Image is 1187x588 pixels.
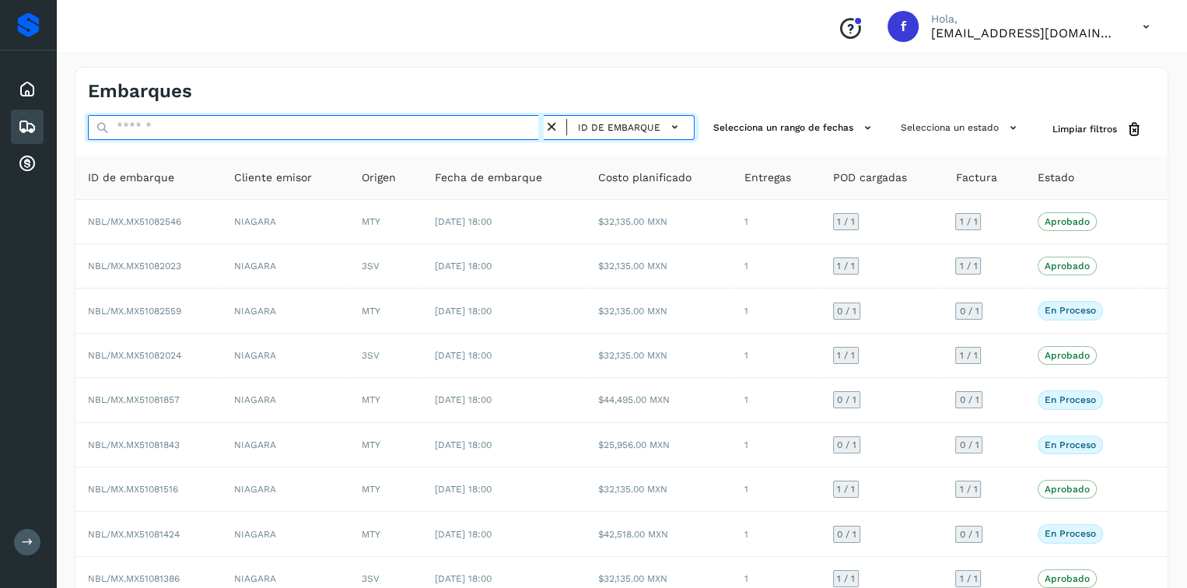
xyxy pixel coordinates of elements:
[88,170,174,186] span: ID de embarque
[435,261,492,271] span: [DATE] 18:00
[586,289,732,333] td: $32,135.00 MXN
[88,439,180,450] span: NBL/MX.MX51081843
[732,423,821,467] td: 1
[1040,115,1155,144] button: Limpiar filtros
[959,306,979,316] span: 0 / 1
[837,261,855,271] span: 1 / 1
[732,467,821,512] td: 1
[349,244,422,289] td: 3SV
[895,115,1028,141] button: Selecciona un estado
[88,306,181,317] span: NBL/MX.MX51082559
[959,351,977,360] span: 1 / 1
[435,529,492,540] span: [DATE] 18:00
[435,439,492,450] span: [DATE] 18:00
[586,378,732,422] td: $44,495.00 MXN
[435,306,492,317] span: [DATE] 18:00
[435,573,492,584] span: [DATE] 18:00
[1045,573,1090,584] p: Aprobado
[1045,305,1096,316] p: En proceso
[435,170,542,186] span: Fecha de embarque
[11,72,44,107] div: Inicio
[11,110,44,144] div: Embarques
[362,170,396,186] span: Origen
[586,467,732,512] td: $32,135.00 MXN
[578,121,660,135] span: ID de embarque
[586,512,732,556] td: $42,518.00 MXN
[349,378,422,422] td: MTY
[931,12,1118,26] p: Hola,
[349,467,422,512] td: MTY
[1045,439,1096,450] p: En proceso
[1052,122,1117,136] span: Limpiar filtros
[349,334,422,378] td: 3SV
[732,378,821,422] td: 1
[959,395,979,404] span: 0 / 1
[349,289,422,333] td: MTY
[959,261,977,271] span: 1 / 1
[222,378,348,422] td: NIAGARA
[837,217,855,226] span: 1 / 1
[222,200,348,244] td: NIAGARA
[837,351,855,360] span: 1 / 1
[222,244,348,289] td: NIAGARA
[586,423,732,467] td: $25,956.00 MXN
[837,440,856,450] span: 0 / 1
[732,334,821,378] td: 1
[959,574,977,583] span: 1 / 1
[435,484,492,495] span: [DATE] 18:00
[222,512,348,556] td: NIAGARA
[88,573,180,584] span: NBL/MX.MX51081386
[959,485,977,494] span: 1 / 1
[222,423,348,467] td: NIAGARA
[1045,216,1090,227] p: Aprobado
[88,484,178,495] span: NBL/MX.MX51081516
[435,350,492,361] span: [DATE] 18:00
[959,440,979,450] span: 0 / 1
[349,512,422,556] td: MTY
[1045,484,1090,495] p: Aprobado
[837,574,855,583] span: 1 / 1
[88,350,181,361] span: NBL/MX.MX51082024
[349,200,422,244] td: MTY
[222,289,348,333] td: NIAGARA
[744,170,791,186] span: Entregas
[837,395,856,404] span: 0 / 1
[732,200,821,244] td: 1
[598,170,692,186] span: Costo planificado
[833,170,907,186] span: POD cargadas
[88,80,192,103] h4: Embarques
[1045,350,1090,361] p: Aprobado
[707,115,882,141] button: Selecciona un rango de fechas
[1045,261,1090,271] p: Aprobado
[222,334,348,378] td: NIAGARA
[1045,528,1096,539] p: En proceso
[837,485,855,494] span: 1 / 1
[959,217,977,226] span: 1 / 1
[88,216,181,227] span: NBL/MX.MX51082546
[1038,170,1074,186] span: Estado
[732,244,821,289] td: 1
[586,244,732,289] td: $32,135.00 MXN
[88,529,180,540] span: NBL/MX.MX51081424
[88,261,181,271] span: NBL/MX.MX51082023
[573,116,688,138] button: ID de embarque
[11,147,44,181] div: Cuentas por cobrar
[955,170,996,186] span: Factura
[837,306,856,316] span: 0 / 1
[732,512,821,556] td: 1
[435,394,492,405] span: [DATE] 18:00
[222,467,348,512] td: NIAGARA
[732,289,821,333] td: 1
[88,394,180,405] span: NBL/MX.MX51081857
[1045,394,1096,405] p: En proceso
[959,530,979,539] span: 0 / 1
[435,216,492,227] span: [DATE] 18:00
[931,26,1118,40] p: facturacion@protransport.com.mx
[234,170,312,186] span: Cliente emisor
[837,530,856,539] span: 0 / 1
[586,200,732,244] td: $32,135.00 MXN
[349,423,422,467] td: MTY
[586,334,732,378] td: $32,135.00 MXN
